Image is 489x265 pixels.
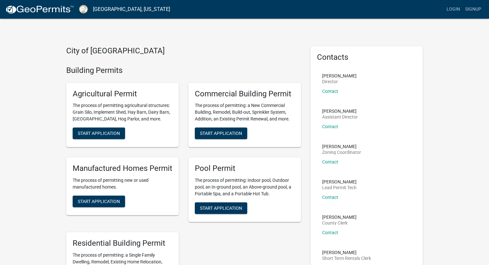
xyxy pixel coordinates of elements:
h5: Pool Permit [195,164,294,173]
h5: Agricultural Permit [73,89,172,99]
p: Director [322,79,357,84]
h5: Contacts [317,53,417,62]
p: [PERSON_NAME] [322,144,361,149]
p: The process of permitting: a New Commercial Building, Remodel, Build-out, Sprinkler System, Addit... [195,102,294,122]
h4: Building Permits [66,66,301,75]
a: Login [444,3,463,15]
a: Contact [322,159,338,164]
p: County Clerk [322,221,357,225]
button: Start Application [73,196,125,207]
h4: City of [GEOGRAPHIC_DATA] [66,46,301,56]
button: Start Application [73,128,125,139]
span: Start Application [200,206,242,211]
p: [PERSON_NAME] [322,250,371,255]
h5: Manufactured Homes Permit [73,164,172,173]
button: Start Application [195,128,247,139]
p: The process of permitting: Indoor pool, Outdoor pool, an In-ground pool, an Above-ground pool, a ... [195,177,294,197]
p: Lead Permit Tech [322,185,357,190]
span: Start Application [78,199,120,204]
p: Zoning Coordinator [322,150,361,155]
p: Assistant Director [322,115,358,119]
span: Start Application [200,131,242,136]
p: [PERSON_NAME] [322,215,357,219]
button: Start Application [195,202,247,214]
a: Contact [322,124,338,129]
p: The process of permitting agricultural structures: Grain Silo, Implement Shed, Hay Barn, Dairy Ba... [73,102,172,122]
p: The process of permitting new or used manufactured homes. [73,177,172,190]
p: [PERSON_NAME] [322,180,357,184]
p: Short Term Rentals Clerk [322,256,371,261]
span: Start Application [78,131,120,136]
h5: Residential Building Permit [73,239,172,248]
a: Signup [463,3,484,15]
p: [PERSON_NAME] [322,109,358,113]
h5: Commercial Building Permit [195,89,294,99]
p: [PERSON_NAME] [322,74,357,78]
a: Contact [322,230,338,235]
a: Contact [322,89,338,94]
a: [GEOGRAPHIC_DATA], [US_STATE] [93,4,170,15]
a: Contact [322,195,338,200]
img: Putnam County, Georgia [79,5,88,13]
